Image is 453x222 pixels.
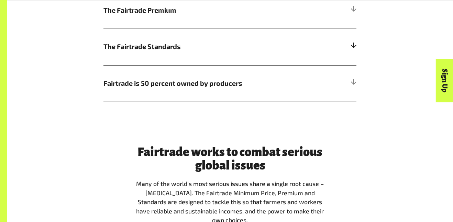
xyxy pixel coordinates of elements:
[103,5,293,15] span: The Fairtrade Premium
[103,78,293,89] span: Fairtrade is 50 percent owned by producers
[136,146,324,172] h3: Fairtrade works to combat serious global issues
[103,42,293,52] span: The Fairtrade Standards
